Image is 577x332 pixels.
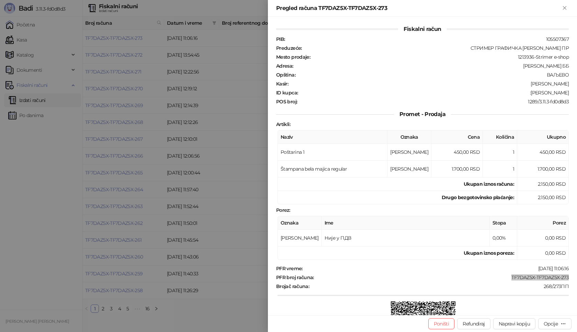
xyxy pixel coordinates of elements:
strong: Adresa : [276,63,293,69]
strong: PFR vreme : [276,265,303,272]
button: Napravi kopiju [493,318,535,329]
td: 1.700,00 RSD [431,161,483,178]
div: 268/273ПП [310,283,569,289]
td: 2.150,00 RSD [517,191,569,204]
td: Poštarina 1 [278,144,387,161]
td: 0,00% [490,230,517,247]
td: 1 [483,161,517,178]
div: ВАЉЕВО [296,72,569,78]
strong: POS broj : [276,99,297,105]
span: Fiskalni račun [398,26,446,32]
strong: Artikli : [276,121,290,127]
button: Poništi [428,318,455,329]
th: Količina [483,130,517,144]
button: Refundiraj [457,318,490,329]
td: Није у ПДВ [322,230,490,247]
strong: PIB : [276,36,285,42]
div: TF7DAZ5X-TF7DAZ5X-273 [315,274,569,281]
th: Ime [322,216,490,230]
strong: Ukupan iznos računa : [464,181,514,187]
td: [PERSON_NAME] [278,230,322,247]
td: 1.700,00 RSD [517,161,569,178]
td: 450,00 RSD [431,144,483,161]
div: СТРИМЕР ГРАФИЧКА [PERSON_NAME] ПР [303,45,569,51]
td: [PERSON_NAME] [387,144,431,161]
div: [PERSON_NAME] ББ [294,63,569,69]
div: [PERSON_NAME] [289,81,569,87]
div: Pregled računa TF7DAZ5X-TF7DAZ5X-273 [276,4,561,12]
strong: Opština : [276,72,295,78]
td: 450,00 RSD [517,144,569,161]
div: 105507367 [285,36,569,42]
td: Štampana bela majica regular [278,161,387,178]
div: [DATE] 11:06:16 [303,265,569,272]
strong: Drugo bezgotovinsko plaćanje : [442,194,514,201]
strong: Ukupan iznos poreza: [464,250,514,256]
td: [PERSON_NAME] [387,161,431,178]
th: Cena [431,130,483,144]
span: Napravi kopiju [499,321,530,327]
th: Oznaka [387,130,431,144]
th: Stopa [490,216,517,230]
strong: PFR broj računa : [276,274,314,281]
strong: Kasir : [276,81,288,87]
th: Ukupno [517,130,569,144]
td: 1 [483,144,517,161]
button: Zatvori [561,4,569,12]
strong: Porez : [276,207,290,213]
th: Oznaka [278,216,322,230]
strong: Mesto prodaje : [276,54,310,60]
th: Naziv [278,130,387,144]
div: 1213936-Strimer e-shop [311,54,569,60]
strong: ID kupca : [276,90,298,96]
strong: Brojač računa : [276,283,309,289]
td: 2.150,00 RSD [517,178,569,191]
button: Opcije [538,318,572,329]
strong: Preduzeće : [276,45,302,51]
div: Opcije [544,321,558,327]
td: 0,00 RSD [517,247,569,260]
td: 0,00 RSD [517,230,569,247]
div: 1289/3.11.3-fd0d8d3 [298,99,569,105]
span: Promet - Prodaja [394,111,451,117]
div: :[PERSON_NAME] [298,90,569,96]
th: Porez [517,216,569,230]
